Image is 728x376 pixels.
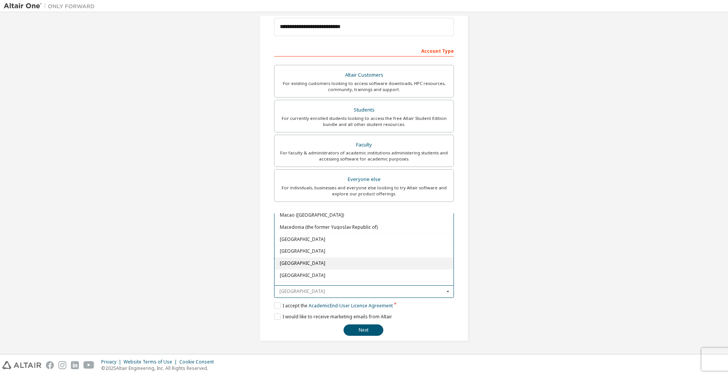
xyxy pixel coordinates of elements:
img: linkedin.svg [71,361,79,369]
span: [GEOGRAPHIC_DATA] [280,237,449,242]
div: Cookie Consent [179,359,218,365]
span: [GEOGRAPHIC_DATA] [280,274,449,278]
div: Altair Customers [279,70,449,80]
div: For currently enrolled students looking to access the free Altair Student Edition bundle and all ... [279,115,449,127]
div: Privacy [101,359,124,365]
label: I would like to receive marketing emails from Altair [274,313,392,320]
img: altair_logo.svg [2,361,41,369]
div: Faculty [279,140,449,150]
div: For existing customers looking to access software downloads, HPC resources, community, trainings ... [279,80,449,93]
span: [GEOGRAPHIC_DATA] [280,261,449,266]
div: For faculty & administrators of academic institutions administering students and accessing softwa... [279,150,449,162]
p: © 2025 Altair Engineering, Inc. All Rights Reserved. [101,365,218,371]
div: Website Terms of Use [124,359,179,365]
div: For individuals, businesses and everyone else looking to try Altair software and explore our prod... [279,185,449,197]
a: Academic End-User License Agreement [309,302,393,309]
span: Mali [280,285,449,290]
span: Macao ([GEOGRAPHIC_DATA]) [280,213,449,217]
label: I accept the [274,302,393,309]
span: Macedonia (the former Yugoslav Republic of) [280,225,449,230]
img: facebook.svg [46,361,54,369]
img: Altair One [4,2,99,10]
button: Next [344,324,383,336]
div: Everyone else [279,174,449,185]
img: youtube.svg [83,361,94,369]
img: instagram.svg [58,361,66,369]
span: [GEOGRAPHIC_DATA] [280,249,449,254]
div: Students [279,105,449,115]
div: Account Type [274,44,454,57]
